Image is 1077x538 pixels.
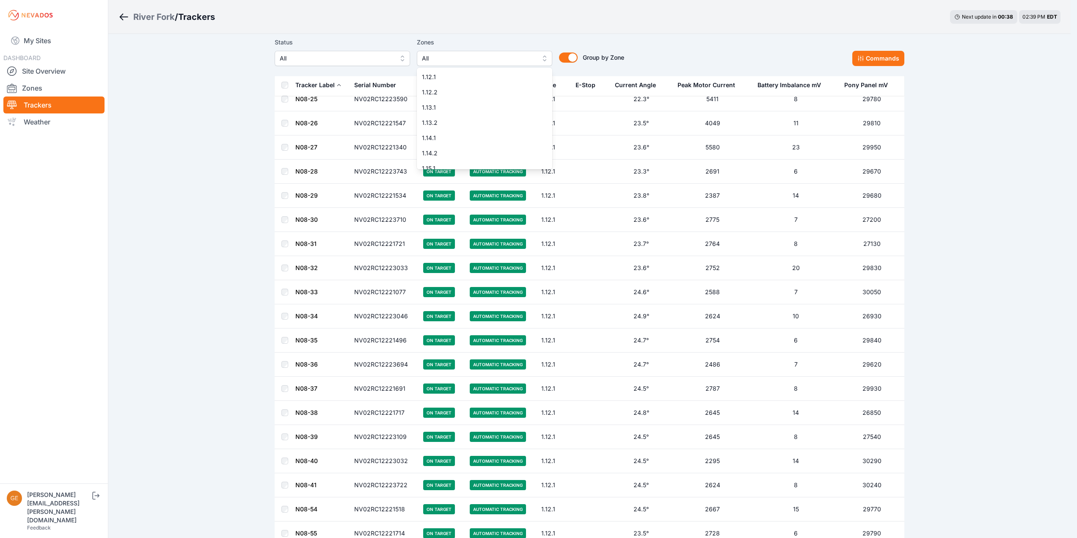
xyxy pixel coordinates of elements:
span: 1.15.1 [422,164,537,173]
span: All [422,53,535,63]
span: 1.13.2 [422,119,537,127]
span: 1.12.2 [422,88,537,97]
button: All [417,51,552,66]
div: All [417,68,552,169]
span: 1.13.1 [422,103,537,112]
span: 1.14.2 [422,149,537,157]
span: 1.14.1 [422,134,537,142]
span: 1.12.1 [422,73,537,81]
